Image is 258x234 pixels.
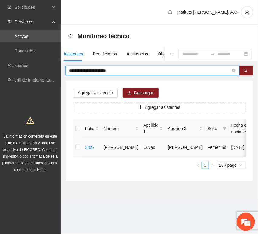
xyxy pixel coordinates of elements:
span: plus [138,105,143,110]
li: Next Page [209,162,216,169]
button: ellipsis [165,47,179,61]
th: Folio [83,119,101,138]
span: Apellido 1 [144,122,159,135]
span: search [244,69,248,73]
th: Nombre [101,119,141,138]
span: warning [26,117,34,125]
span: Folio [85,125,94,132]
th: Apellido 2 [165,119,205,138]
div: Minimizar ventana de chat en vivo [99,3,114,18]
span: Instituto [PERSON_NAME], A.C. [177,10,239,15]
button: right [209,162,216,169]
span: Nombre [104,125,134,132]
span: arrow-left [68,34,73,38]
a: 3327 [85,145,94,150]
span: Sexo [207,125,220,132]
th: Fecha de nacimiento [229,119,254,138]
a: Usuarios [12,63,28,68]
span: bell [166,10,175,15]
a: Perfil de implementadora [12,78,59,82]
a: 1 [202,162,209,169]
td: [DATE] [229,138,254,157]
span: filter [222,124,228,133]
span: La información contenida en este sitio es confidencial y para uso exclusivo de FICOSEC. Cualquier... [2,134,58,172]
span: Apellido 2 [168,125,198,132]
div: Asistentes [64,51,83,57]
span: Estamos en línea. [35,81,84,142]
span: Descargar [134,89,154,96]
span: Proyectos [15,16,50,28]
div: Objetivos y actividades [158,51,201,57]
button: left [194,162,202,169]
div: Beneficiarios [93,51,117,57]
span: download [127,91,132,95]
span: Solicitudes [15,1,50,13]
span: swap-right [210,52,215,56]
span: Monitoreo técnico [78,31,130,41]
div: Back [68,34,73,39]
textarea: Escriba su mensaje y pulse “Intro” [3,165,115,187]
td: Olivas [141,138,166,157]
div: Page Size [217,162,246,169]
button: Agregar asistencia [73,88,118,98]
td: [PERSON_NAME] [101,138,141,157]
td: [PERSON_NAME] [165,138,205,157]
a: Concluidos [15,48,35,53]
span: close-circle [232,68,236,74]
th: Apellido 1 [141,119,166,138]
td: Femenino [205,138,229,157]
span: user [241,9,253,15]
button: downloadDescargar [123,88,159,98]
a: Activos [15,34,28,39]
span: right [211,164,214,167]
button: search [239,66,253,75]
span: Agregar asistencia [78,89,113,96]
li: Previous Page [194,162,202,169]
button: plusAgregar asistentes [73,102,246,112]
button: bell [165,7,175,17]
div: Asistencias [127,51,148,57]
button: user [241,6,253,18]
div: Chatee con nosotros ahora [31,31,102,39]
span: left [196,164,200,167]
span: close-circle [232,69,236,72]
span: inbox [7,5,12,9]
span: 20 / page [219,162,243,169]
span: filter [223,127,227,130]
span: to [210,52,215,56]
span: ellipsis [170,52,174,56]
span: eye [7,20,12,24]
span: Agregar asistentes [145,104,180,111]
